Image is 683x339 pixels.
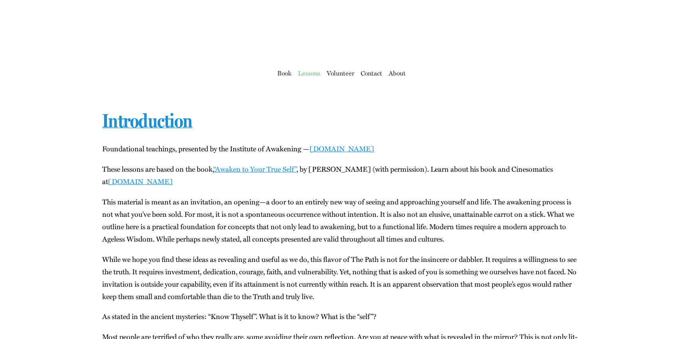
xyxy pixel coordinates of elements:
[102,109,192,132] a: Introduction
[389,67,406,79] a: About
[102,196,581,245] p: This mate­r­i­al is meant as an invi­ta­tion, an opening—a door to an entire­ly new way of see­in...
[292,12,391,60] img: Institute of Awakening
[277,67,292,79] a: Book
[102,163,581,188] p: These lessons are based on the book, , by [PERSON_NAME] (with per­mis­sion). Learn about his book...
[292,10,391,21] a: ioa-logo
[102,310,581,323] p: As stat­ed in the ancient mys­ter­ies: “Know Thy­self”. What is it to know? What is the “self”?
[327,67,354,79] a: Vol­un­teer
[361,67,382,79] a: Con­tact
[102,60,581,85] nav: Main
[310,143,374,154] a: [DOMAIN_NAME]
[102,143,581,155] p: Foun­da­tion­al teach­ings, pre­sent­ed by the Insti­tute of Awak­en­ing —
[298,67,320,79] a: Lessons
[102,253,581,303] p: While we hope you find these ideas as reveal­ing and use­ful as we do, this fla­vor of The Path i...
[108,176,173,186] a: [DOMAIN_NAME]
[213,164,296,174] a: “Awak­en to Your True Self”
